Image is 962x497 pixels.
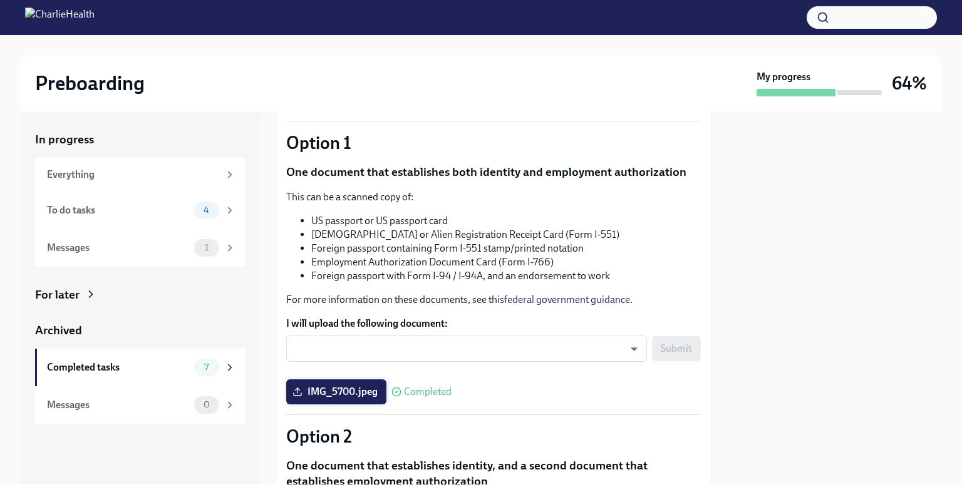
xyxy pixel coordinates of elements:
div: Completed tasks [47,361,189,374]
div: To do tasks [47,203,189,217]
div: ​ [286,336,647,362]
div: Everything [47,168,219,182]
img: CharlieHealth [25,8,95,28]
a: Messages0 [35,386,246,424]
a: Completed tasks7 [35,349,246,386]
a: For later [35,287,246,303]
div: Messages [47,241,189,255]
li: Employment Authorization Document Card (Form I-766) [311,255,701,269]
label: IMG_5700.jpeg [286,379,386,404]
a: To do tasks4 [35,192,246,229]
a: Archived [35,322,246,339]
p: Option 2 [286,425,701,448]
h2: Preboarding [35,71,145,96]
p: For more information on these documents, see this . [286,293,701,307]
strong: My progress [757,70,810,84]
a: Messages1 [35,229,246,267]
div: Messages [47,398,189,412]
span: 7 [197,362,216,372]
p: This can be a scanned copy of: [286,190,701,204]
h3: 64% [892,72,927,95]
div: For later [35,287,80,303]
span: IMG_5700.jpeg [295,386,378,398]
span: 0 [196,400,217,409]
li: Foreign passport containing Form I-551 stamp/printed notation [311,242,701,255]
a: federal government guidance [504,294,630,305]
li: US passport or US passport card [311,214,701,228]
span: Completed [404,387,452,397]
li: [DEMOGRAPHIC_DATA] or Alien Registration Receipt Card (Form I-551) [311,228,701,242]
p: One document that establishes identity, and a second document that establishes employment authori... [286,458,701,489]
span: 4 [196,205,217,215]
li: Foreign passport with Form I-94 / I-94A, and an endorsement to work [311,269,701,283]
a: In progress [35,131,246,148]
p: Option 1 [286,131,701,154]
label: I will upload the following document: [286,317,701,330]
a: Everything [35,158,246,192]
span: 1 [197,243,216,252]
p: One document that establishes both identity and employment authorization [286,164,701,180]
